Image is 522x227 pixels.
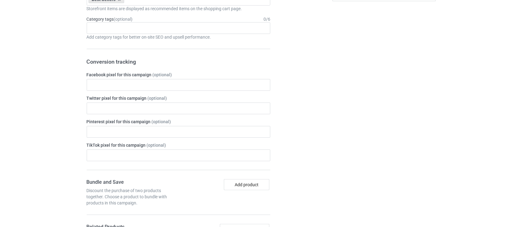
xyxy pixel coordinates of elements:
div: Add category tags for better on-site SEO and upsell performance. [87,34,271,40]
span: (optional) [148,96,167,101]
label: Category tags [87,16,133,22]
label: TikTok pixel for this campaign [87,142,271,148]
div: 0 / 6 [263,16,270,22]
label: Twitter pixel for this campaign [87,95,271,101]
h4: Bundle and Save [87,179,176,186]
label: Facebook pixel for this campaign [87,72,271,78]
span: (optional) [114,17,133,22]
div: Storefront items are displayed as recommended items on the shopping cart page. [87,6,271,12]
span: (optional) [153,72,172,77]
span: (optional) [147,143,166,148]
h3: Conversion tracking [87,58,271,65]
div: Discount the purchase of two products together. Choose a product to bundle with products in this ... [87,187,176,206]
span: (optional) [152,119,171,124]
button: Add product [224,179,269,190]
label: Pinterest pixel for this campaign [87,119,271,125]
